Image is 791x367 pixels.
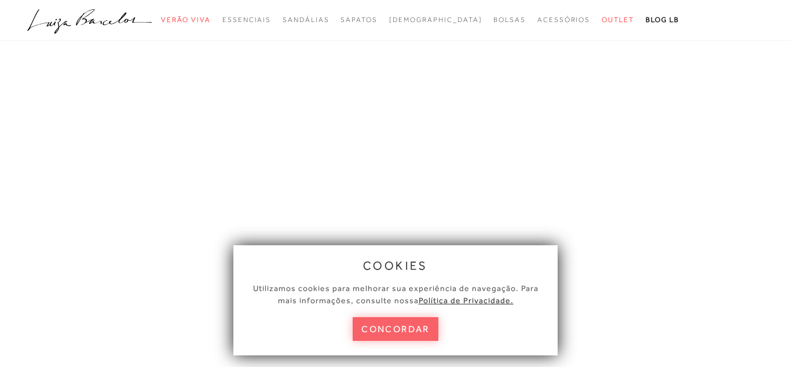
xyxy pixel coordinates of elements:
a: categoryNavScreenReaderText [602,9,634,31]
a: categoryNavScreenReaderText [222,9,271,31]
span: BLOG LB [646,16,679,24]
a: categoryNavScreenReaderText [161,9,211,31]
span: cookies [363,259,428,272]
a: BLOG LB [646,9,679,31]
a: categoryNavScreenReaderText [283,9,329,31]
span: Utilizamos cookies para melhorar sua experiência de navegação. Para mais informações, consulte nossa [253,284,539,305]
span: Sapatos [340,16,377,24]
span: Outlet [602,16,634,24]
span: Acessórios [537,16,590,24]
a: Política de Privacidade. [419,296,514,305]
a: noSubCategoriesText [389,9,482,31]
span: [DEMOGRAPHIC_DATA] [389,16,482,24]
a: categoryNavScreenReaderText [493,9,526,31]
button: concordar [353,317,438,341]
span: Essenciais [222,16,271,24]
a: categoryNavScreenReaderText [537,9,590,31]
span: Bolsas [493,16,526,24]
span: Sandálias [283,16,329,24]
span: Verão Viva [161,16,211,24]
a: categoryNavScreenReaderText [340,9,377,31]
